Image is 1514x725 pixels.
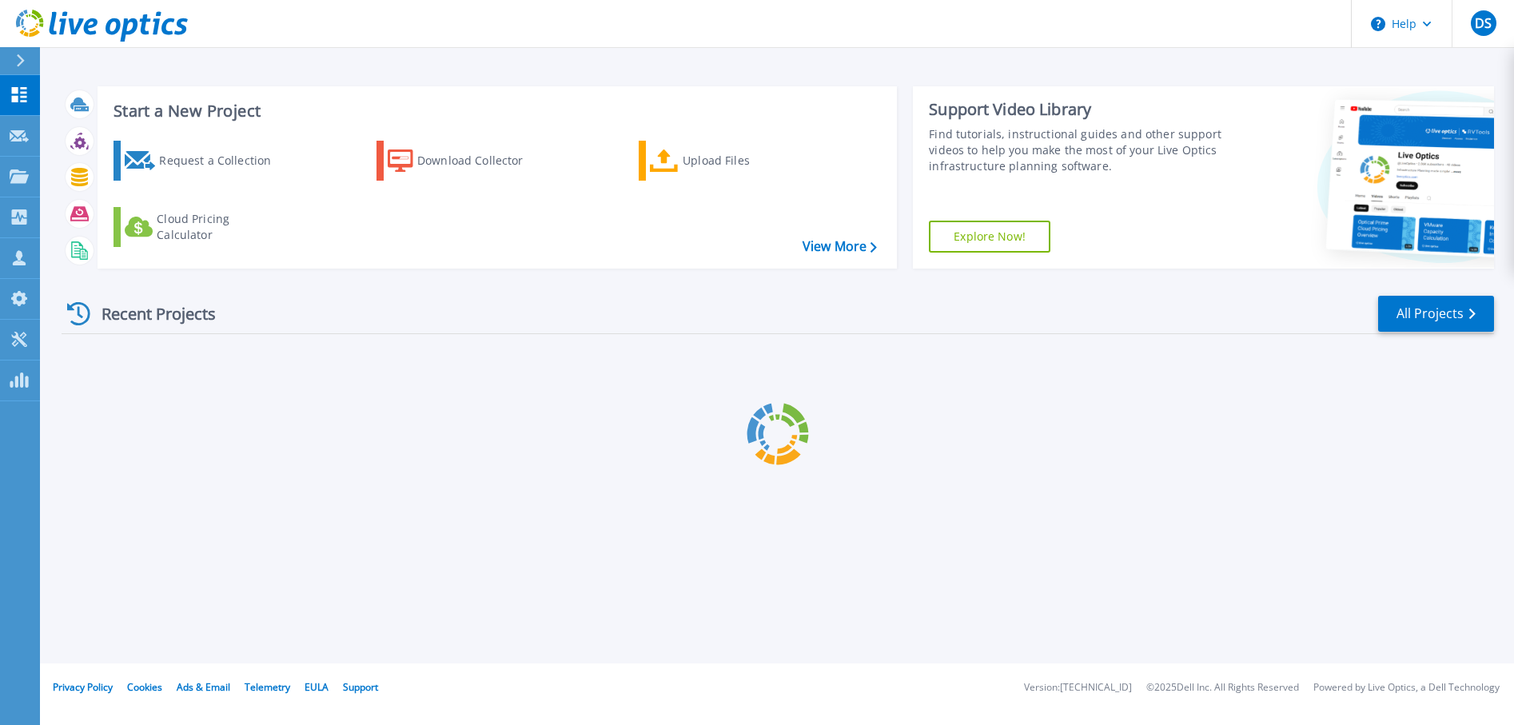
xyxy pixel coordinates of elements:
div: Request a Collection [159,145,287,177]
li: © 2025 Dell Inc. All Rights Reserved [1146,683,1299,693]
a: Download Collector [377,141,555,181]
div: Cloud Pricing Calculator [157,211,285,243]
div: Support Video Library [929,99,1225,120]
div: Upload Files [683,145,811,177]
a: Upload Files [639,141,817,181]
h3: Start a New Project [114,102,876,120]
a: Ads & Email [177,680,230,694]
div: Download Collector [417,145,545,177]
div: Recent Projects [62,294,237,333]
li: Powered by Live Optics, a Dell Technology [1313,683,1500,693]
a: Explore Now! [929,221,1050,253]
a: Telemetry [245,680,290,694]
a: View More [803,239,877,254]
a: All Projects [1378,296,1494,332]
a: Support [343,680,378,694]
span: DS [1475,17,1492,30]
a: Cloud Pricing Calculator [114,207,292,247]
a: Request a Collection [114,141,292,181]
div: Find tutorials, instructional guides and other support videos to help you make the most of your L... [929,126,1225,174]
li: Version: [TECHNICAL_ID] [1024,683,1132,693]
a: Cookies [127,680,162,694]
a: Privacy Policy [53,680,113,694]
a: EULA [305,680,329,694]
